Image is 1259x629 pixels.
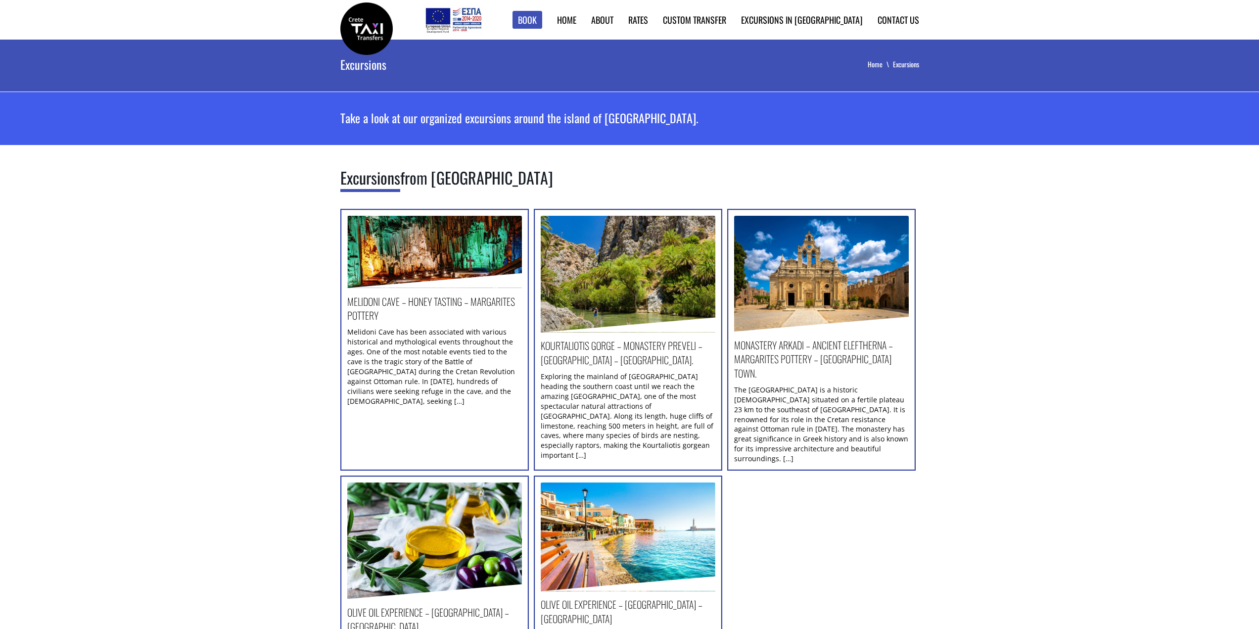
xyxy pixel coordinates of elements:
[878,13,919,26] a: Contact us
[424,5,483,35] img: e-bannersEUERDF180X90.jpg
[340,166,400,192] span: Excursions
[734,454,909,463] a: Monastery Arkadi – Ancient Eleftherna – Margarites pottery – [GEOGRAPHIC_DATA] town.The [GEOGRAPH...
[340,109,919,140] h2: Take a look at our organized excursions around the island of [GEOGRAPHIC_DATA].
[340,2,393,55] img: Crete Taxi Transfers | Excursions | Crete Taxi Transfers
[663,13,726,26] a: Custom Transfer
[628,13,648,26] a: Rates
[893,59,919,69] li: Excursions
[340,40,613,89] h1: Excursions
[541,450,715,460] a: Kourtaliotis Gorge – Monastery Preveli – [GEOGRAPHIC_DATA] – [GEOGRAPHIC_DATA].Exploring the main...
[340,22,393,33] a: Crete Taxi Transfers | Excursions | Crete Taxi Transfers
[347,396,522,406] a: Melidoni cave – Honey tasting – Margarites potteryMelidoni Cave has been associated with various ...
[347,294,522,328] h2: Melidoni cave – Honey tasting – Margarites pottery
[541,372,715,460] div: Exploring the mainland of [GEOGRAPHIC_DATA] heading the southern coast until we reach the amazing...
[340,165,919,204] h2: from [GEOGRAPHIC_DATA]
[868,59,893,69] a: Home
[541,339,715,372] h2: Kourtaliotis Gorge – Monastery Preveli – [GEOGRAPHIC_DATA] – [GEOGRAPHIC_DATA].
[741,13,863,26] a: Excursions in [GEOGRAPHIC_DATA]
[557,13,576,26] a: Home
[591,13,613,26] a: About
[513,11,542,29] a: Book
[734,385,909,464] div: The [GEOGRAPHIC_DATA] is a historic [DEMOGRAPHIC_DATA] situated on a fertile plateau 23 km to the...
[347,327,522,406] div: Melidoni Cave has been associated with various historical and mythological events throughout the ...
[734,338,909,385] h2: Monastery Arkadi – Ancient Eleftherna – Margarites pottery – [GEOGRAPHIC_DATA] town.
